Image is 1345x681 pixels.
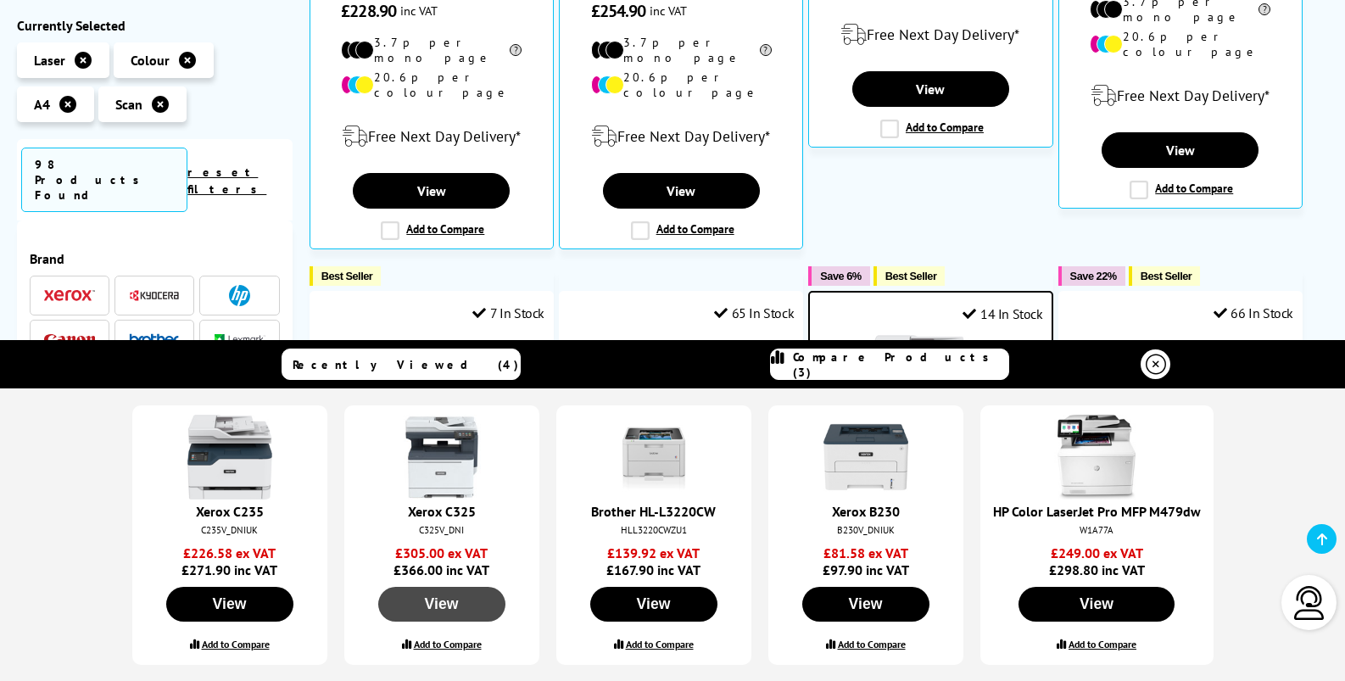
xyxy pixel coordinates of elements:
[196,503,264,520] a: Xerox C235
[293,357,519,372] span: Recently Viewed (4)
[215,329,265,350] a: Lexmark
[714,304,794,321] div: 65 In Stock
[823,415,908,500] img: Xerox-B230-Front-Main-Small.jpg
[145,544,315,578] span: £271.90 inc VAT
[378,587,505,622] button: View
[770,349,1009,380] a: Compare Products (3)
[368,334,495,461] img: Canon i-SENSYS MF651Cw
[993,544,1201,561] span: £249.00 ex VAT
[1102,132,1258,168] a: View
[885,270,937,282] span: Best Seller
[880,120,984,138] label: Add to Compare
[603,173,760,209] a: View
[44,285,95,306] a: Xerox
[591,503,716,520] a: Brother HL-L3220CW
[993,503,1201,520] a: HP Color LaserJet Pro MFP M479dw
[569,544,739,578] span: £167.90 inc VAT
[321,270,373,282] span: Best Seller
[166,587,293,622] button: View
[1130,181,1233,199] label: Add to Compare
[472,304,544,321] div: 7 In Stock
[34,96,50,113] span: A4
[573,524,734,536] div: HLL3220CWZU1
[631,221,734,240] label: Add to Compare
[867,335,994,462] img: Xerox C235
[1068,72,1293,120] div: modal_delivery
[129,333,180,345] img: Brother
[319,113,544,160] div: modal_delivery
[650,3,687,19] span: inc VAT
[873,266,946,286] button: Best Seller
[129,285,180,306] a: Kyocera
[187,415,272,500] img: Xerox-C235-Front-Main-Small.jpg
[30,250,280,267] span: Brand
[590,587,717,622] button: View
[129,329,180,350] a: Brother
[34,52,65,69] span: Laser
[115,96,142,113] span: Scan
[993,544,1201,578] span: £298.80 inc VAT
[1019,587,1175,622] button: View
[187,165,266,197] a: reset filters
[997,524,1197,536] div: W1A77A
[131,52,170,69] span: Colour
[44,334,95,345] img: Canon
[357,544,527,578] span: £366.00 inc VAT
[341,70,522,100] li: 20.6p per colour page
[341,35,522,65] li: 3.7p per mono page
[1141,270,1192,282] span: Best Seller
[832,503,900,520] a: Xerox B230
[353,173,510,209] a: View
[591,35,772,65] li: 3.7p per mono page
[357,544,527,561] span: £305.00 ex VAT
[802,587,929,622] button: View
[400,3,438,19] span: inc VAT
[149,524,310,536] div: C235V_DNIUK
[793,349,1008,380] span: Compare Products (3)
[808,266,869,286] button: Save 6%
[617,334,745,461] img: HP Color Laser MFP 178nw
[1090,29,1270,59] li: 20.6p per colour page
[408,503,476,520] a: Xerox C325
[781,544,951,578] span: £97.90 inc VAT
[963,305,1042,322] div: 14 In Stock
[282,349,521,380] a: Recently Viewed (4)
[820,270,861,282] span: Save 6%
[1292,586,1326,620] img: user-headset-light.svg
[44,290,95,302] img: Xerox
[21,148,187,212] span: 98 Products Found
[229,285,250,306] img: HP
[785,524,946,536] div: B230V_DNIUK
[145,544,315,561] span: £226.58 ex VAT
[1070,270,1117,282] span: Save 22%
[1129,266,1201,286] button: Best Seller
[202,638,270,650] label: Add to Compare
[44,329,95,350] a: Canon
[129,289,180,302] img: Kyocera
[361,524,522,536] div: C325V_DNI
[568,113,794,160] div: modal_delivery
[569,544,739,561] span: £139.92 ex VAT
[1054,415,1139,500] img: HP-M479dw-FrontFacing-Small.jpg
[1117,334,1244,461] img: Brother MFC-L3760CDW
[838,638,906,650] label: Add to Compare
[399,415,484,500] img: xerox-c325-front-small.jpg
[215,335,265,345] img: Lexmark
[852,71,1009,107] a: View
[781,544,951,561] span: £81.58 ex VAT
[215,285,265,306] a: HP
[626,638,694,650] label: Add to Compare
[1058,266,1125,286] button: Save 22%
[17,17,293,34] div: Currently Selected
[818,11,1043,59] div: modal_delivery
[381,221,484,240] label: Add to Compare
[310,266,382,286] button: Best Seller
[414,638,482,650] label: Add to Compare
[591,70,772,100] li: 20.6p per colour page
[611,415,696,500] img: brother-HL-L3220CW-front-small.jpg
[1069,638,1136,650] label: Add to Compare
[1214,304,1293,321] div: 66 In Stock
